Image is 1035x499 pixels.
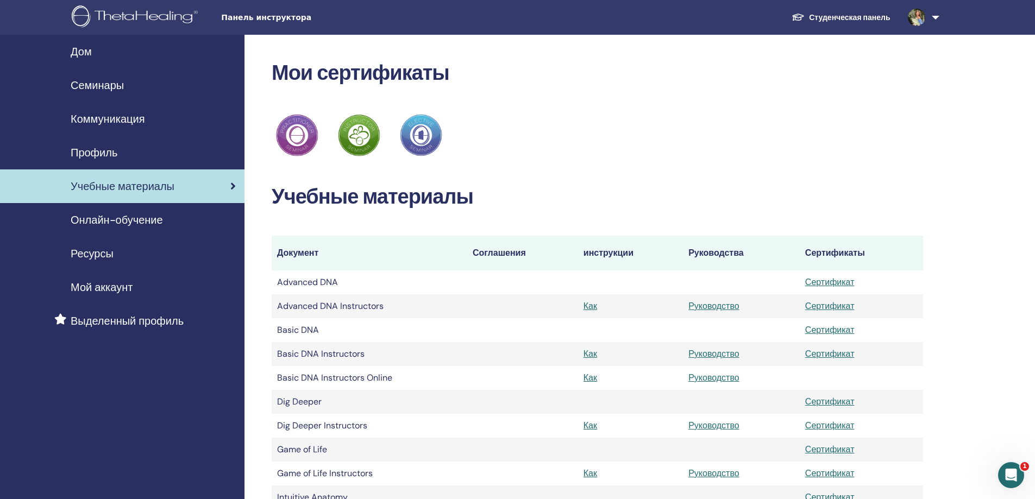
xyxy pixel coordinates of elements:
span: Коммуникация [71,111,145,127]
span: Онлайн-обучение [71,212,163,228]
a: Сертификат [805,420,855,431]
th: Документ [272,236,467,270]
td: Basic DNA Instructors Online [272,366,467,390]
iframe: Intercom live chat [998,462,1024,488]
h2: Мои сертификаты [272,61,923,86]
a: Руководство [688,348,739,359]
span: 1 [1020,462,1029,471]
span: Ресурсы [71,245,114,262]
th: инструкции [578,236,683,270]
a: Сертификат [805,348,855,359]
a: Руководство [688,420,739,431]
th: Руководства [683,236,800,270]
img: Practitioner [338,114,380,156]
td: Dig Deeper [272,390,467,414]
th: Сертификаты [800,236,923,270]
a: Как [584,348,597,359]
span: Выделенный профиль [71,313,184,329]
td: Advanced DNA [272,270,467,294]
a: Руководство [688,468,739,479]
span: Дом [71,43,92,60]
a: Сертификат [805,468,855,479]
a: Как [584,420,597,431]
a: Сертификат [805,276,855,288]
img: graduation-cap-white.svg [792,12,805,22]
h2: Учебные материалы [272,185,923,210]
td: Dig Deeper Instructors [272,414,467,438]
img: logo.png [72,5,202,30]
img: Practitioner [276,114,318,156]
td: Basic DNA Instructors [272,342,467,366]
a: Студенческая панель [783,8,899,28]
a: Сертификат [805,444,855,455]
span: Профиль [71,144,117,161]
a: Как [584,468,597,479]
a: Сертификат [805,300,855,312]
a: Как [584,372,597,383]
span: Семинары [71,77,124,93]
a: Руководство [688,300,739,312]
a: Как [584,300,597,312]
a: Сертификат [805,324,855,336]
a: Руководство [688,372,739,383]
img: default.jpg [908,9,925,26]
td: Game of Life Instructors [272,462,467,485]
span: Панель инструктора [221,12,384,23]
span: Мой аккаунт [71,279,133,295]
td: Basic DNA [272,318,467,342]
a: Сертификат [805,396,855,407]
span: Учебные материалы [71,178,174,194]
td: Game of Life [272,438,467,462]
img: Practitioner [400,114,442,156]
th: Соглашения [467,236,578,270]
td: Advanced DNA Instructors [272,294,467,318]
